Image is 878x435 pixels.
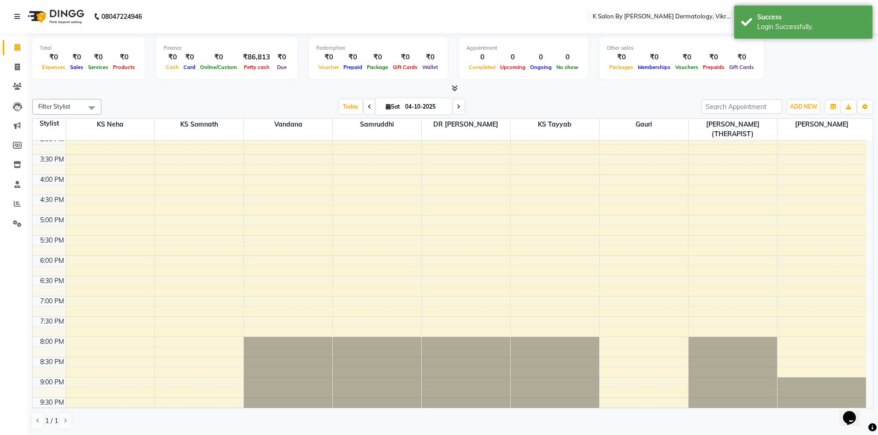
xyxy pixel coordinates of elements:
div: ₹0 [164,52,181,63]
span: DR [PERSON_NAME] [422,119,510,130]
span: Due [275,64,289,70]
div: Finance [164,44,290,52]
div: 7:00 PM [38,296,66,306]
span: Memberships [636,64,673,70]
span: KS Somnath [155,119,243,130]
div: ₹0 [341,52,365,63]
div: ₹0 [420,52,440,63]
span: Completed [466,64,498,70]
div: ₹0 [636,52,673,63]
div: 8:30 PM [38,357,66,367]
span: Products [111,64,137,70]
div: ₹0 [365,52,390,63]
span: Card [181,64,198,70]
input: Search Appointment [701,99,782,114]
span: Sat [383,103,402,110]
div: ₹0 [111,52,137,63]
div: ₹0 [727,52,756,63]
span: Ongoing [528,64,554,70]
b: 08047224946 [101,4,142,29]
iframe: chat widget [839,398,869,426]
span: Petty cash [242,64,272,70]
span: 1 / 1 [45,416,58,426]
span: Gauri [600,119,688,130]
div: 5:00 PM [38,215,66,225]
span: KS Neha [66,119,155,130]
div: Login Successfully. [757,22,866,32]
span: Upcoming [498,64,528,70]
span: Prepaids [701,64,727,70]
div: 6:00 PM [38,256,66,266]
span: Samruddhi [333,119,421,130]
div: 9:30 PM [38,398,66,407]
span: [PERSON_NAME] [778,119,866,130]
div: 8:00 PM [38,337,66,347]
span: Online/Custom [198,64,239,70]
div: 0 [528,52,554,63]
span: Vandana [244,119,332,130]
span: Gift Cards [727,64,756,70]
span: ADD NEW [790,103,817,110]
div: Total [40,44,137,52]
span: Wallet [420,64,440,70]
div: Other sales [607,44,756,52]
span: Gift Cards [390,64,420,70]
div: 9:00 PM [38,377,66,387]
div: 4:30 PM [38,195,66,205]
div: ₹86,813 [239,52,274,63]
div: 0 [554,52,581,63]
div: Redemption [316,44,440,52]
div: ₹0 [673,52,701,63]
div: 5:30 PM [38,236,66,245]
input: 2025-10-04 [402,100,448,114]
button: ADD NEW [788,100,819,113]
span: Expenses [40,64,68,70]
div: ₹0 [181,52,198,63]
div: ₹0 [274,52,290,63]
div: Stylist [33,119,66,128]
div: ₹0 [607,52,636,63]
span: Vouchers [673,64,701,70]
div: 0 [498,52,528,63]
div: 7:30 PM [38,317,66,326]
div: ₹0 [390,52,420,63]
span: Services [86,64,111,70]
span: Today [339,99,362,114]
div: Appointment [466,44,581,52]
span: Package [365,64,390,70]
div: ₹0 [68,52,86,63]
span: KS Tayyab [511,119,599,130]
div: Success [757,12,866,22]
div: ₹0 [701,52,727,63]
div: 4:00 PM [38,175,66,185]
img: logo [24,4,87,29]
div: ₹0 [40,52,68,63]
span: No show [554,64,581,70]
div: 0 [466,52,498,63]
div: ₹0 [198,52,239,63]
div: 6:30 PM [38,276,66,286]
div: ₹0 [86,52,111,63]
span: [PERSON_NAME](THERAPIST) [689,119,777,140]
span: Filter Stylist [38,103,71,110]
span: Cash [164,64,181,70]
span: Packages [607,64,636,70]
span: Sales [68,64,86,70]
span: Voucher [316,64,341,70]
div: ₹0 [316,52,341,63]
div: 3:30 PM [38,155,66,164]
span: Prepaid [341,64,365,70]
